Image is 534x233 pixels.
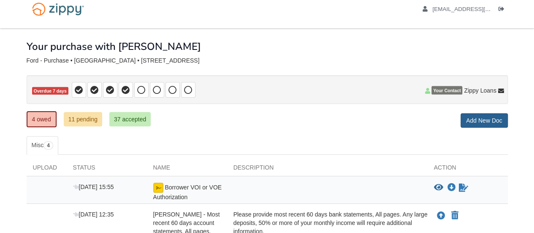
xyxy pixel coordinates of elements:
[499,6,508,14] a: Log out
[464,86,496,95] span: Zippy Loans
[428,163,508,176] div: Action
[450,211,459,221] button: Declare Glen Ford - Most recent 60 days account statements, All pages, showing enough funds to co...
[27,163,67,176] div: Upload
[27,136,58,155] a: Misc
[147,163,227,176] div: Name
[434,184,443,192] button: View Borrower VOI or VOE Authorization
[436,210,446,221] button: Upload Glen Ford - Most recent 60 days account statements, All pages, showing enough funds to cov...
[423,6,529,14] a: edit profile
[32,87,68,95] span: Overdue 7 days
[153,183,163,193] img: esign
[27,57,508,64] div: Ford - Purchase • [GEOGRAPHIC_DATA] • [STREET_ADDRESS]
[27,41,201,52] h1: Your purchase with [PERSON_NAME]
[109,112,151,126] a: 37 accepted
[431,86,462,95] span: Your Contact
[43,141,53,150] span: 4
[67,163,147,176] div: Status
[153,184,222,200] span: Borrower VOI or VOE Authorization
[227,163,428,176] div: Description
[458,183,469,193] a: Waiting for your co-borrower to e-sign
[432,6,529,12] span: 352mrsshogun@gmail.com
[447,184,456,191] a: Download Borrower VOI or VOE Authorization
[461,113,508,128] a: Add New Doc
[64,112,102,126] a: 11 pending
[73,211,114,218] span: [DATE] 12:35
[27,111,57,127] a: 4 owed
[73,184,114,190] span: [DATE] 15:55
